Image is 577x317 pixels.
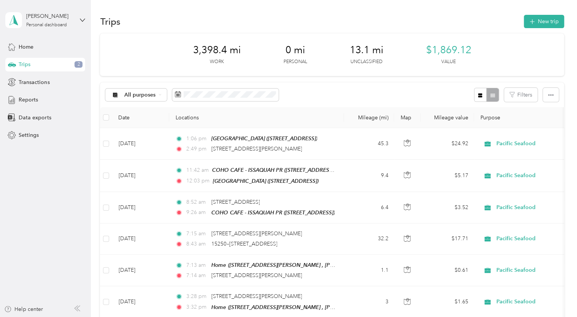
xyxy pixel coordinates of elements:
[421,223,474,255] td: $17.71
[186,208,208,217] span: 9:26 am
[210,59,224,65] p: Work
[496,171,566,180] span: Pacific Seafood
[524,15,564,28] button: New trip
[19,131,39,139] span: Settings
[496,298,566,306] span: Pacific Seafood
[344,107,394,128] th: Mileage (mi)
[350,59,382,65] p: Unclassified
[394,107,421,128] th: Map
[211,135,317,141] span: [GEOGRAPHIC_DATA] ([STREET_ADDRESS])
[19,78,49,86] span: Transactions
[19,43,33,51] span: Home
[112,107,169,128] th: Date
[193,44,241,56] span: 3,398.4 mi
[186,292,208,301] span: 3:28 pm
[344,128,394,160] td: 45.3
[212,167,335,173] span: COHO CAFE - ISSAQUAH PR ([STREET_ADDRESS])
[344,192,394,223] td: 6.4
[421,255,474,286] td: $0.61
[186,145,208,153] span: 2:49 pm
[26,23,67,27] div: Personal dashboard
[426,44,471,56] span: $1,869.12
[211,199,260,205] span: [STREET_ADDRESS]
[211,304,479,311] span: Home ([STREET_ADDRESS][PERSON_NAME] , [PERSON_NAME][GEOGRAPHIC_DATA], [GEOGRAPHIC_DATA])
[186,240,208,248] span: 8:43 am
[169,107,344,128] th: Locations
[75,61,82,68] span: 2
[112,128,169,160] td: [DATE]
[421,192,474,223] td: $3.52
[186,166,209,174] span: 11:42 am
[186,135,208,143] span: 1:06 pm
[349,44,383,56] span: 13.1 mi
[344,255,394,286] td: 1.1
[441,59,456,65] p: Value
[504,88,537,102] button: Filters
[496,203,566,212] span: Pacific Seafood
[534,274,577,317] iframe: Everlance-gr Chat Button Frame
[112,255,169,286] td: [DATE]
[211,146,302,152] span: [STREET_ADDRESS][PERSON_NAME]
[124,92,156,98] span: All purposes
[496,266,566,274] span: Pacific Seafood
[186,271,208,280] span: 7:14 am
[211,230,302,237] span: [STREET_ADDRESS][PERSON_NAME]
[344,223,394,255] td: 32.2
[19,60,30,68] span: Trips
[186,261,208,269] span: 7:13 am
[186,177,209,185] span: 12:03 pm
[285,44,305,56] span: 0 mi
[19,114,51,122] span: Data exports
[112,160,169,192] td: [DATE]
[186,303,208,311] span: 3:32 pm
[186,230,208,238] span: 7:15 am
[4,305,43,313] button: Help center
[112,192,169,223] td: [DATE]
[283,59,307,65] p: Personal
[421,107,474,128] th: Mileage value
[19,96,38,104] span: Reports
[496,235,566,243] span: Pacific Seafood
[186,198,208,206] span: 8:52 am
[112,223,169,255] td: [DATE]
[100,17,120,25] h1: Trips
[211,241,277,247] span: 15250–[STREET_ADDRESS]
[421,160,474,192] td: $5.17
[344,160,394,192] td: 9.4
[213,178,319,184] span: [GEOGRAPHIC_DATA] ([STREET_ADDRESS])
[211,293,302,300] span: [STREET_ADDRESS][PERSON_NAME]
[421,128,474,160] td: $24.92
[211,272,302,279] span: [STREET_ADDRESS][PERSON_NAME]
[211,262,479,268] span: Home ([STREET_ADDRESS][PERSON_NAME] , [PERSON_NAME][GEOGRAPHIC_DATA], [GEOGRAPHIC_DATA])
[496,139,566,148] span: Pacific Seafood
[26,12,74,20] div: [PERSON_NAME]
[211,209,334,216] span: COHO CAFE - ISSAQUAH PR ([STREET_ADDRESS])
